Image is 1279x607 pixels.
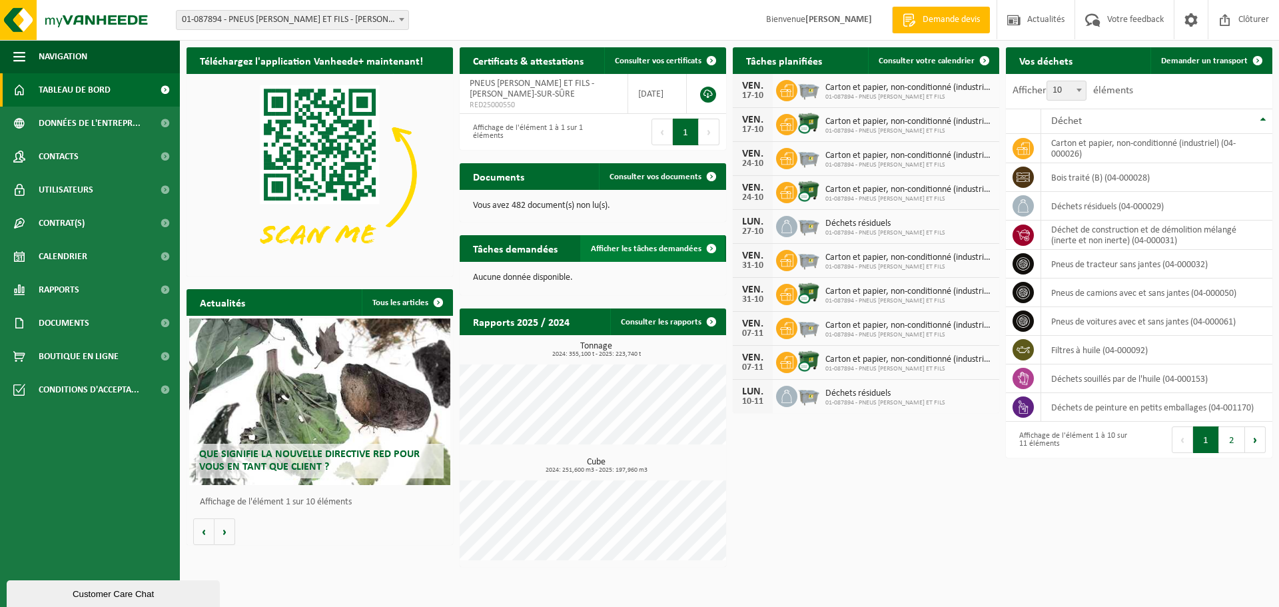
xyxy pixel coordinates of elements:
div: VEN. [739,115,766,125]
img: WB-1100-CU [797,180,820,203]
td: pneus de voitures avec et sans jantes (04-000061) [1041,307,1272,336]
button: Next [1245,426,1266,453]
span: Carton et papier, non-conditionné (industriel) [825,151,993,161]
img: WB-1100-CU [797,112,820,135]
img: WB-2500-GAL-GY-01 [797,146,820,169]
div: 24-10 [739,159,766,169]
td: déchets souillés par de l'huile (04-000153) [1041,364,1272,393]
span: 10 [1047,81,1086,101]
span: 2024: 355,100 t - 2025: 223,740 t [466,351,726,358]
span: Que signifie la nouvelle directive RED pour vous en tant que client ? [199,449,420,472]
span: Rapports [39,273,79,306]
span: 01-087894 - PNEUS ALBERT FERON ET FILS - VAUX-SUR-SÛRE [176,10,409,30]
button: 2 [1219,426,1245,453]
div: VEN. [739,251,766,261]
img: WB-1100-CU [797,282,820,304]
div: VEN. [739,183,766,193]
div: 17-10 [739,91,766,101]
img: Download de VHEPlus App [187,74,453,274]
h2: Documents [460,163,538,189]
div: 07-11 [739,363,766,372]
span: 01-087894 - PNEUS [PERSON_NAME] ET FILS [825,161,993,169]
span: Carton et papier, non-conditionné (industriel) [825,117,993,127]
span: Données de l'entrepr... [39,107,141,140]
h2: Rapports 2025 / 2024 [460,308,583,334]
div: VEN. [739,285,766,295]
span: 2024: 251,600 m3 - 2025: 197,960 m3 [466,467,726,474]
a: Afficher les tâches demandées [580,235,725,262]
td: déchet de construction et de démolition mélangé (inerte et non inerte) (04-000031) [1041,221,1272,250]
span: Demander un transport [1161,57,1248,65]
span: RED25000550 [470,100,618,111]
span: PNEUS [PERSON_NAME] ET FILS - [PERSON_NAME]-SUR-SÛRE [470,79,594,99]
td: déchets résiduels (04-000029) [1041,192,1272,221]
div: LUN. [739,386,766,397]
button: 1 [1193,426,1219,453]
span: 01-087894 - PNEUS [PERSON_NAME] ET FILS [825,195,993,203]
h2: Tâches demandées [460,235,571,261]
div: Affichage de l'élément 1 à 1 sur 1 éléments [466,117,586,147]
span: 01-087894 - PNEUS [PERSON_NAME] ET FILS [825,263,993,271]
span: Déchets résiduels [825,388,945,399]
div: LUN. [739,217,766,227]
span: Boutique en ligne [39,340,119,373]
div: 17-10 [739,125,766,135]
h2: Vos déchets [1006,47,1086,73]
a: Consulter vos documents [599,163,725,190]
h3: Tonnage [466,342,726,358]
span: Calendrier [39,240,87,273]
img: WB-2500-GAL-GY-01 [797,248,820,271]
img: WB-1100-CU [797,350,820,372]
img: WB-2500-GAL-GY-01 [797,214,820,237]
span: Déchet [1051,116,1082,127]
h2: Téléchargez l'application Vanheede+ maintenant! [187,47,436,73]
p: Aucune donnée disponible. [473,273,713,283]
div: VEN. [739,149,766,159]
p: Vous avez 482 document(s) non lu(s). [473,201,713,211]
a: Consulter votre calendrier [868,47,998,74]
label: Afficher éléments [1013,85,1133,96]
span: Carton et papier, non-conditionné (industriel) [825,83,993,93]
span: 01-087894 - PNEUS [PERSON_NAME] ET FILS [825,229,945,237]
h3: Cube [466,458,726,474]
a: Que signifie la nouvelle directive RED pour vous en tant que client ? [189,318,450,485]
p: Affichage de l'élément 1 sur 10 éléments [200,498,446,507]
td: carton et papier, non-conditionné (industriel) (04-000026) [1041,134,1272,163]
span: Consulter vos documents [610,173,701,181]
td: pneus de tracteur sans jantes (04-000032) [1041,250,1272,279]
strong: [PERSON_NAME] [805,15,872,25]
div: 24-10 [739,193,766,203]
td: filtres à huile (04-000092) [1041,336,1272,364]
span: Carton et papier, non-conditionné (industriel) [825,253,993,263]
span: Navigation [39,40,87,73]
span: Consulter votre calendrier [879,57,975,65]
span: Contrat(s) [39,207,85,240]
img: WB-2500-GAL-GY-01 [797,316,820,338]
span: Utilisateurs [39,173,93,207]
span: Carton et papier, non-conditionné (industriel) [825,320,993,331]
button: Previous [651,119,673,145]
span: Consulter vos certificats [615,57,701,65]
button: Volgende [214,518,235,545]
span: 01-087894 - PNEUS [PERSON_NAME] ET FILS [825,297,993,305]
span: 01-087894 - PNEUS [PERSON_NAME] ET FILS [825,365,993,373]
a: Tous les articles [362,289,452,316]
span: Demande devis [919,13,983,27]
td: pneus de camions avec et sans jantes (04-000050) [1041,279,1272,307]
a: Demande devis [892,7,990,33]
span: Conditions d'accepta... [39,373,139,406]
span: 01-087894 - PNEUS [PERSON_NAME] ET FILS [825,331,993,339]
span: 01-087894 - PNEUS ALBERT FERON ET FILS - VAUX-SUR-SÛRE [177,11,408,29]
div: VEN. [739,352,766,363]
span: Carton et papier, non-conditionné (industriel) [825,287,993,297]
h2: Actualités [187,289,258,315]
button: Next [699,119,719,145]
span: 01-087894 - PNEUS [PERSON_NAME] ET FILS [825,127,993,135]
span: Afficher les tâches demandées [591,245,701,253]
div: VEN. [739,318,766,329]
img: WB-2500-GAL-GY-01 [797,78,820,101]
span: Déchets résiduels [825,219,945,229]
span: Carton et papier, non-conditionné (industriel) [825,354,993,365]
div: 07-11 [739,329,766,338]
